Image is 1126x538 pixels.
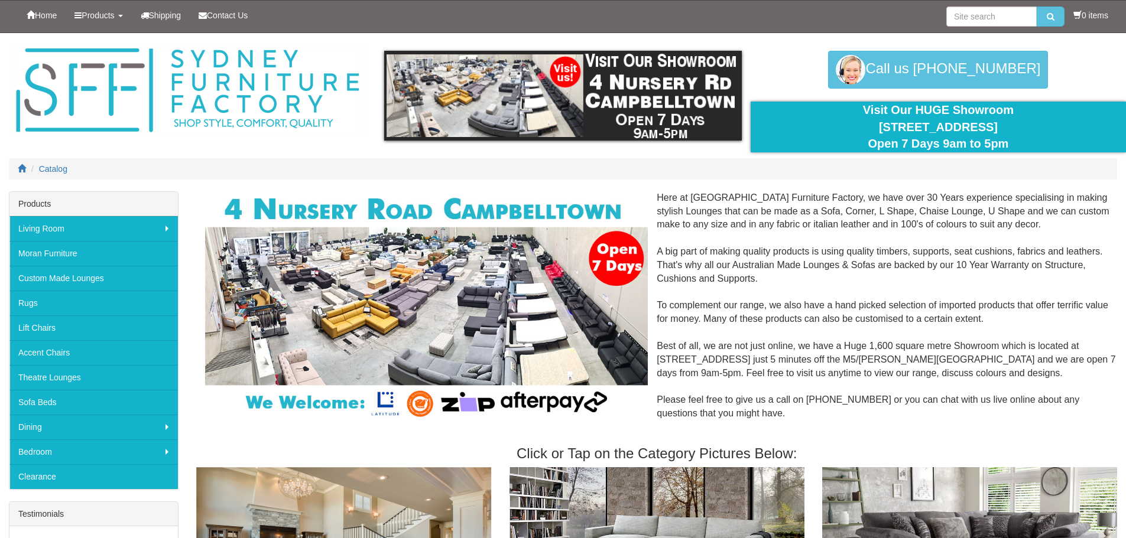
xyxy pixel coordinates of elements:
[9,365,178,390] a: Theatre Lounges
[196,191,1117,434] div: Here at [GEOGRAPHIC_DATA] Furniture Factory, we have over 30 Years experience specialising in mak...
[190,1,257,30] a: Contact Us
[9,291,178,315] a: Rugs
[9,241,178,266] a: Moran Furniture
[384,51,742,141] img: showroom.gif
[66,1,131,30] a: Products
[35,11,57,20] span: Home
[18,1,66,30] a: Home
[9,390,178,415] a: Sofa Beds
[760,102,1117,152] div: Visit Our HUGE Showroom [STREET_ADDRESS] Open 7 Days 9am to 5pm
[9,415,178,439] a: Dining
[9,340,178,365] a: Accent Chairs
[9,439,178,464] a: Bedroom
[149,11,181,20] span: Shipping
[196,446,1117,461] h3: Click or Tap on the Category Pictures Below:
[39,164,67,174] a: Catalog
[207,11,248,20] span: Contact Us
[132,1,190,30] a: Shipping
[9,192,178,216] div: Products
[82,11,114,20] span: Products
[9,315,178,340] a: Lift Chairs
[1073,9,1108,21] li: 0 items
[10,45,365,136] img: Sydney Furniture Factory
[205,191,648,421] img: Corner Modular Lounges
[946,6,1037,27] input: Site search
[9,502,178,526] div: Testimonials
[9,216,178,241] a: Living Room
[9,266,178,291] a: Custom Made Lounges
[9,464,178,489] a: Clearance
